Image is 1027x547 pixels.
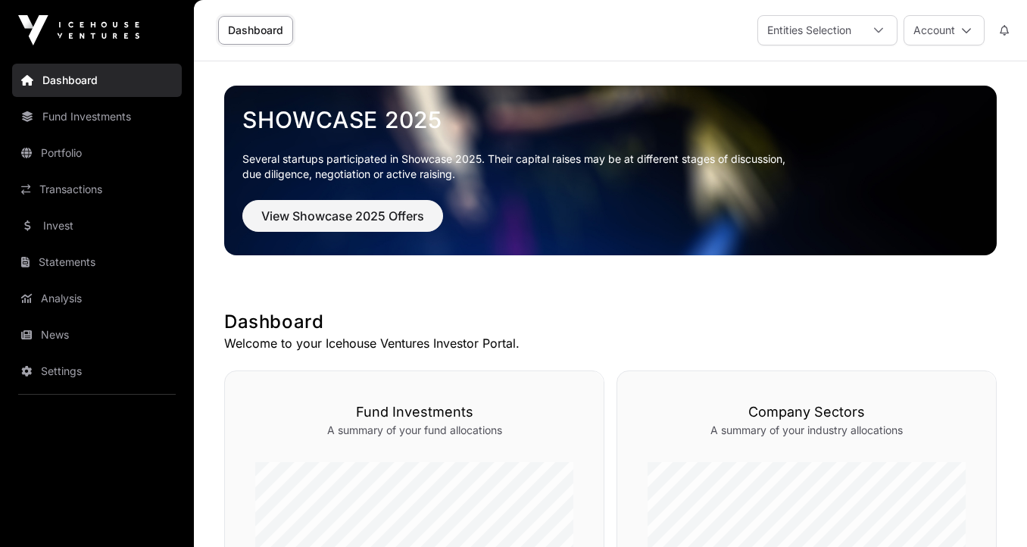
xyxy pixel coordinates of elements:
[12,136,182,170] a: Portfolio
[12,355,182,388] a: Settings
[18,15,139,45] img: Icehouse Ventures Logo
[12,318,182,352] a: News
[12,64,182,97] a: Dashboard
[255,402,573,423] h3: Fund Investments
[904,15,985,45] button: Account
[242,152,979,182] p: Several startups participated in Showcase 2025. Their capital raises may be at different stages o...
[758,16,860,45] div: Entities Selection
[224,334,997,352] p: Welcome to your Icehouse Ventures Investor Portal.
[224,86,997,255] img: Showcase 2025
[261,207,424,225] span: View Showcase 2025 Offers
[12,100,182,133] a: Fund Investments
[12,209,182,242] a: Invest
[255,423,573,438] p: A summary of your fund allocations
[12,245,182,279] a: Statements
[12,282,182,315] a: Analysis
[242,200,443,232] button: View Showcase 2025 Offers
[224,310,997,334] h1: Dashboard
[242,106,979,133] a: Showcase 2025
[218,16,293,45] a: Dashboard
[12,173,182,206] a: Transactions
[648,423,966,438] p: A summary of your industry allocations
[242,215,443,230] a: View Showcase 2025 Offers
[648,402,966,423] h3: Company Sectors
